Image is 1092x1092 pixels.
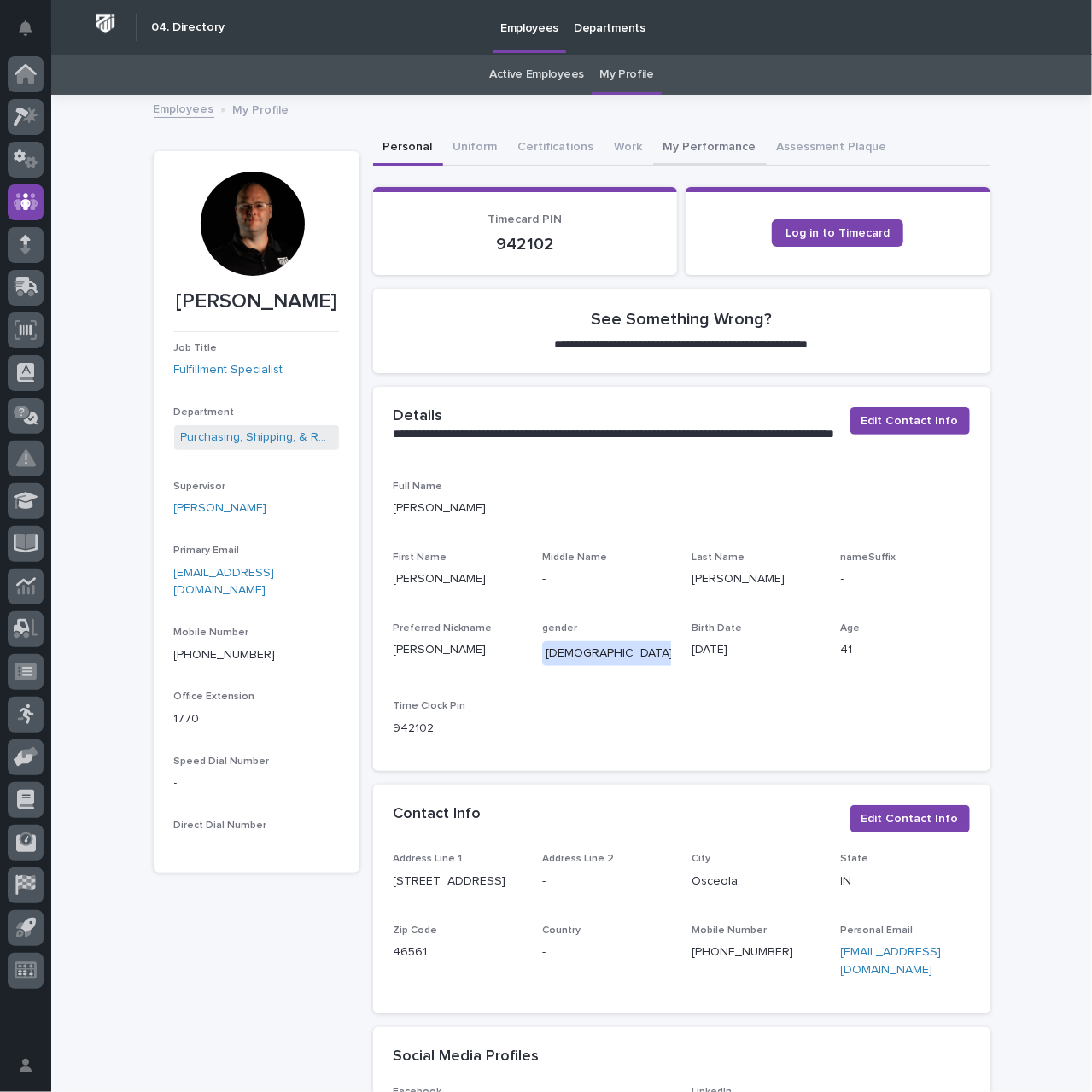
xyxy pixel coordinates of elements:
span: Time Clock Pin [394,701,466,711]
p: - [542,873,671,891]
span: Birth Date [692,623,742,634]
p: 942102 [394,720,523,738]
button: Certifications [508,131,604,166]
p: [PERSON_NAME] [394,499,970,517]
p: - [841,570,970,588]
p: [DATE] [692,641,820,659]
button: Work [604,131,653,166]
p: 1770 [174,710,339,728]
a: [EMAIL_ADDRESS][DOMAIN_NAME] [174,567,275,597]
p: [PERSON_NAME] [394,641,523,659]
span: Mobile Number [692,926,767,936]
span: Age [841,623,861,634]
span: Address Line 2 [542,854,614,864]
button: Assessment Plaque [767,131,897,166]
p: [PERSON_NAME] [174,289,339,314]
span: Country [542,926,581,936]
button: Notifications [8,10,44,46]
a: [PHONE_NUMBER] [692,946,793,958]
span: Job Title [174,343,218,353]
p: - [174,774,339,792]
span: Log in to Timecard [785,227,890,239]
p: 942102 [394,234,657,254]
span: Zip Code [394,926,438,936]
button: Edit Contact Info [850,805,970,832]
p: [STREET_ADDRESS] [394,873,523,891]
a: [EMAIL_ADDRESS][DOMAIN_NAME] [841,946,942,976]
a: Fulfillment Specialist [174,361,283,379]
span: Direct Dial Number [174,820,267,831]
span: Address Line 1 [394,854,463,864]
span: Timecard PIN [488,213,562,225]
p: 46561 [394,943,523,961]
button: Personal [373,131,443,166]
a: Employees [154,98,214,118]
p: 41 [841,641,970,659]
div: Notifications [21,20,44,48]
h2: Contact Info [394,805,482,824]
p: Osceola [692,873,820,891]
button: Uniform [443,131,508,166]
button: My Performance [653,131,767,166]
a: Log in to Timecard [772,219,903,247]
img: Workspace Logo [90,8,121,39]
a: [PHONE_NUMBER] [174,649,276,661]
span: nameSuffix [841,552,896,563]
span: Full Name [394,482,443,492]
span: Preferred Nickname [394,623,493,634]
a: My Profile [599,55,654,95]
a: Purchasing, Shipping, & Receiving [181,429,332,447]
span: Personal Email [841,926,914,936]
span: Office Extension [174,692,255,702]
p: - [542,570,671,588]
a: Active Employees [489,55,584,95]
p: [PERSON_NAME] [692,570,820,588]
p: [PERSON_NAME] [394,570,523,588]
span: State [841,854,869,864]
h2: 04. Directory [151,20,225,35]
h2: Social Media Profiles [394,1048,540,1066]
span: Mobile Number [174,628,249,638]
a: [PERSON_NAME] [174,499,267,517]
span: Middle Name [542,552,607,563]
span: Supervisor [174,482,226,492]
p: - [542,943,671,961]
span: Department [174,407,235,418]
span: Last Name [692,552,745,563]
div: [DEMOGRAPHIC_DATA] [542,641,676,666]
span: Edit Contact Info [861,810,959,827]
span: Primary Email [174,546,240,556]
span: gender [542,623,577,634]
h2: Details [394,407,443,426]
span: City [692,854,710,864]
button: Edit Contact Info [850,407,970,435]
h2: See Something Wrong? [591,309,772,330]
span: First Name [394,552,447,563]
p: My Profile [233,99,289,118]
span: Edit Contact Info [861,412,959,429]
p: IN [841,873,970,891]
span: Speed Dial Number [174,756,270,767]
